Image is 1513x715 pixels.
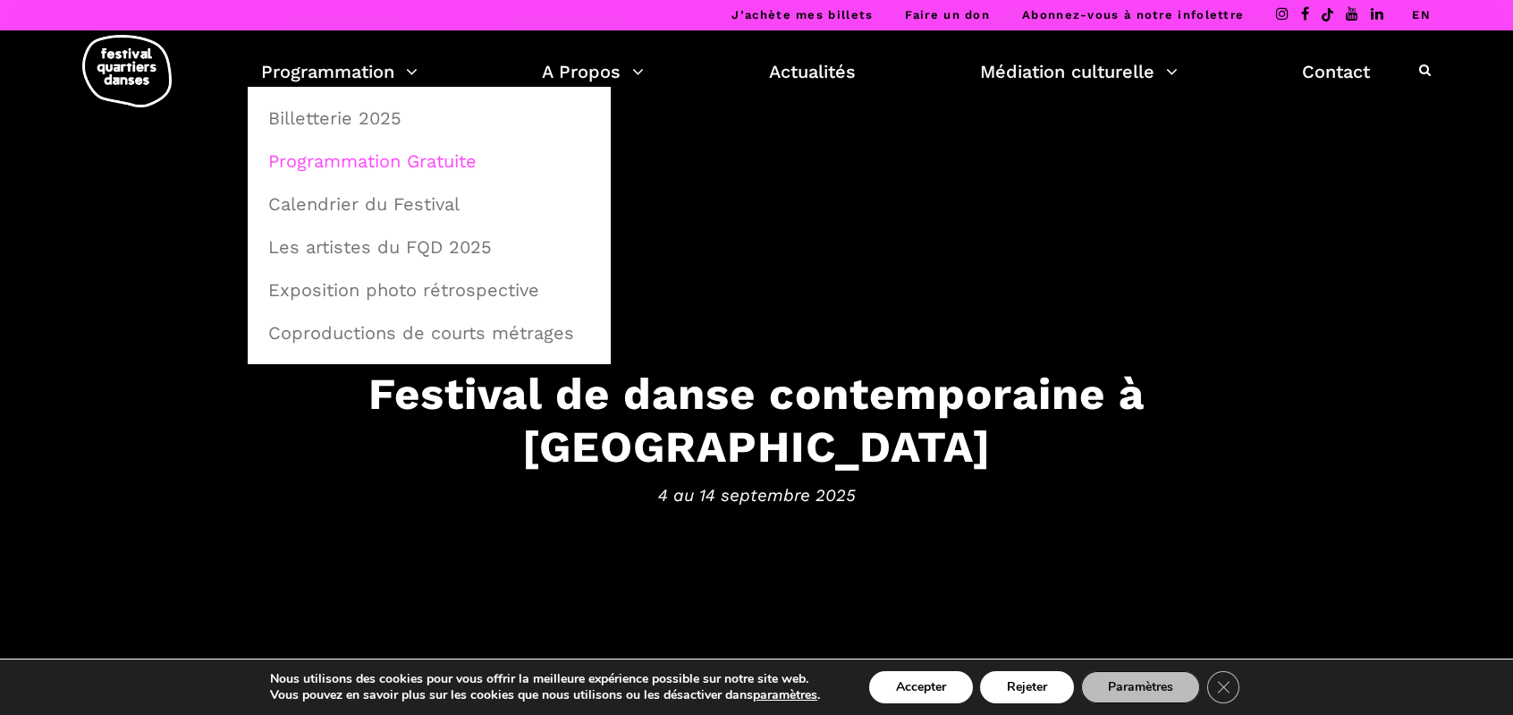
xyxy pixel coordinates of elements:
img: logo-fqd-med [82,35,172,107]
a: Faire un don [905,8,990,21]
a: EN [1412,8,1431,21]
button: paramètres [753,687,817,703]
h3: Festival de danse contemporaine à [GEOGRAPHIC_DATA] [202,368,1311,473]
span: 4 au 14 septembre 2025 [202,482,1311,509]
p: Vous pouvez en savoir plus sur les cookies que nous utilisons ou les désactiver dans . [270,687,820,703]
button: Paramètres [1081,671,1200,703]
a: A Propos [542,56,644,87]
a: Les artistes du FQD 2025 [258,226,601,268]
a: Programmation Gratuite [258,140,601,182]
a: Billetterie 2025 [258,98,601,139]
a: Coproductions de courts métrages [258,312,601,353]
a: Programmation [261,56,418,87]
a: Calendrier du Festival [258,183,601,225]
button: Close GDPR Cookie Banner [1207,671,1239,703]
a: Abonnez-vous à notre infolettre [1022,8,1244,21]
a: J’achète mes billets [731,8,873,21]
button: Accepter [869,671,973,703]
a: Exposition photo rétrospective [258,269,601,311]
a: Contact [1302,56,1370,87]
a: Actualités [769,56,856,87]
p: Nous utilisons des cookies pour vous offrir la meilleure expérience possible sur notre site web. [270,671,820,687]
button: Rejeter [980,671,1074,703]
a: Médiation culturelle [980,56,1178,87]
